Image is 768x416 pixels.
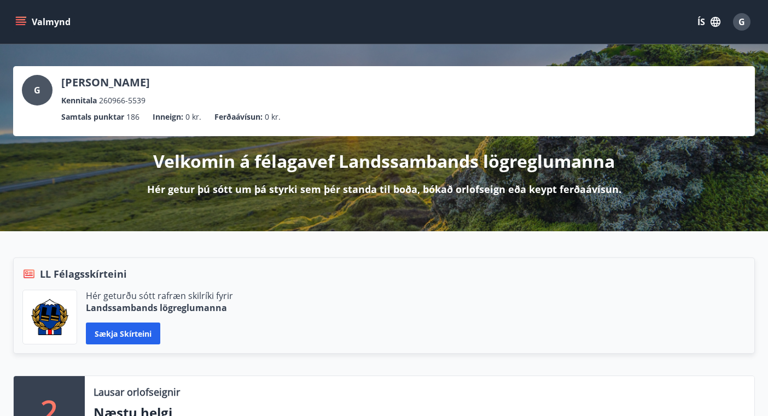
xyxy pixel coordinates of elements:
[40,267,127,281] span: LL Félagsskírteini
[86,290,233,302] p: Hér geturðu sótt rafræn skilríki fyrir
[61,95,97,107] p: Kennitala
[31,299,68,335] img: 1cqKbADZNYZ4wXUG0EC2JmCwhQh0Y6EN22Kw4FTY.png
[691,12,726,32] button: ÍS
[86,323,160,344] button: Sækja skírteini
[729,9,755,35] button: G
[61,111,124,123] p: Samtals punktar
[34,84,40,96] span: G
[185,111,201,123] span: 0 kr.
[61,75,150,90] p: [PERSON_NAME]
[99,95,146,107] span: 260966-5539
[13,12,75,32] button: menu
[153,149,615,173] p: Velkomin á félagavef Landssambands lögreglumanna
[738,16,745,28] span: G
[265,111,281,123] span: 0 kr.
[86,302,233,314] p: Landssambands lögreglumanna
[214,111,263,123] p: Ferðaávísun :
[153,111,183,123] p: Inneign :
[126,111,139,123] span: 186
[147,182,621,196] p: Hér getur þú sótt um þá styrki sem þér standa til boða, bókað orlofseign eða keypt ferðaávísun.
[94,385,180,399] p: Lausar orlofseignir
